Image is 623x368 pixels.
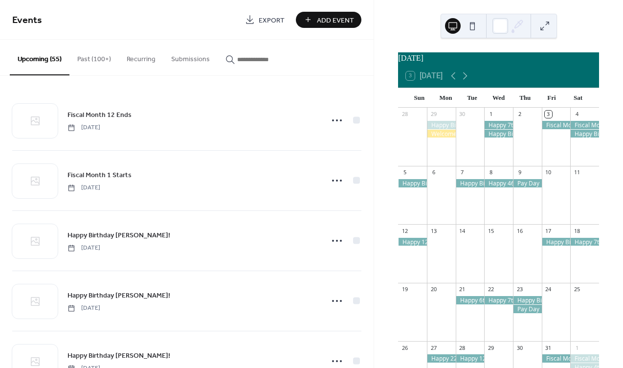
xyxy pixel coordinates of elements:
div: Happy 12th Anniversary Ashton Prifer! [456,354,485,363]
a: Happy Birthday [PERSON_NAME]! [67,230,170,241]
button: Submissions [163,40,218,74]
div: 1 [573,344,580,351]
span: [DATE] [67,244,100,253]
div: Happy Birthday Dave Eidle! [542,238,571,246]
div: 17 [545,227,552,234]
div: 5 [401,169,408,176]
div: 4 [573,111,580,118]
div: Pay Day [513,305,542,313]
div: 10 [545,169,552,176]
div: Fiscal Month 2 Starts [570,354,599,363]
button: Recurring [119,40,163,74]
div: Happy 6th Anniversary Sydney Jernigan! [456,296,485,304]
div: Fiscal Month 1 Ends [542,354,571,363]
div: Mon [432,88,459,108]
div: Happy 12th Anniversary Craig Momose! [398,238,427,246]
div: Fiscal Month 1 Starts [570,121,599,129]
div: 7 [459,169,466,176]
div: Happy 7th Anniversary David Kresley! [570,238,599,246]
div: Fiscal Month 12 Ends [542,121,571,129]
div: Fri [538,88,565,108]
div: 13 [430,227,437,234]
span: [DATE] [67,123,100,132]
a: Happy Birthday [PERSON_NAME]! [67,350,170,361]
div: [DATE] [398,52,599,64]
div: Happy Birthday Bryer Eshbach! [456,179,485,187]
span: Add Event [317,15,354,25]
div: 24 [545,286,552,293]
div: 9 [516,169,523,176]
div: 8 [487,169,494,176]
div: 31 [545,344,552,351]
div: Thu [512,88,538,108]
div: 20 [430,286,437,293]
div: Happy Birthday Paul Spiegel! [570,130,599,138]
div: Happy Birthday Dan McBrien! [484,130,513,138]
a: Fiscal Month 1 Starts [67,169,132,181]
div: 18 [573,227,580,234]
span: Events [12,11,42,30]
button: Upcoming (55) [10,40,69,75]
div: Tue [459,88,486,108]
div: 16 [516,227,523,234]
div: 22 [487,286,494,293]
div: 26 [401,344,408,351]
div: 1 [487,111,494,118]
span: Export [259,15,285,25]
div: 19 [401,286,408,293]
div: 28 [401,111,408,118]
span: Fiscal Month 12 Ends [67,110,132,120]
div: 27 [430,344,437,351]
button: Add Event [296,12,361,28]
div: 21 [459,286,466,293]
div: Happy 7th Anniversary Wendell Yoder! [484,296,513,304]
div: 25 [573,286,580,293]
div: 30 [459,111,466,118]
div: 29 [430,111,437,118]
div: 28 [459,344,466,351]
div: 15 [487,227,494,234]
a: Export [238,12,292,28]
div: Happy Birthday Jamie Lorah! [513,296,542,304]
div: Sun [406,88,432,108]
div: 30 [516,344,523,351]
div: 2 [516,111,523,118]
span: Fiscal Month 1 Starts [67,170,132,181]
div: 11 [573,169,580,176]
div: Wed [486,88,512,108]
button: Past (100+) [69,40,119,74]
div: Happy Birthday Brandon Rodriguez! [427,121,456,129]
div: 14 [459,227,466,234]
div: Sat [565,88,591,108]
span: Happy Birthday [PERSON_NAME]! [67,291,170,301]
div: 29 [487,344,494,351]
div: Happy 22nd Anniversary Jamie Lorah! [427,354,456,363]
div: Happy 7th Anniversary Nick Szeredai! [484,121,513,129]
span: [DATE] [67,304,100,313]
a: Fiscal Month 12 Ends [67,109,132,120]
div: Happy Birthday Joe Nanni! [398,179,427,187]
div: Welcome aboard Mike Smolick! [427,130,456,138]
div: 12 [401,227,408,234]
span: Happy Birthday [PERSON_NAME]! [67,230,170,241]
span: [DATE] [67,184,100,192]
div: 23 [516,286,523,293]
div: 6 [430,169,437,176]
div: Pay Day [513,179,542,187]
a: Happy Birthday [PERSON_NAME]! [67,290,170,301]
span: Happy Birthday [PERSON_NAME]! [67,351,170,361]
div: Happy 46th Anniversary Donna Noll! [484,179,513,187]
div: 3 [545,111,552,118]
